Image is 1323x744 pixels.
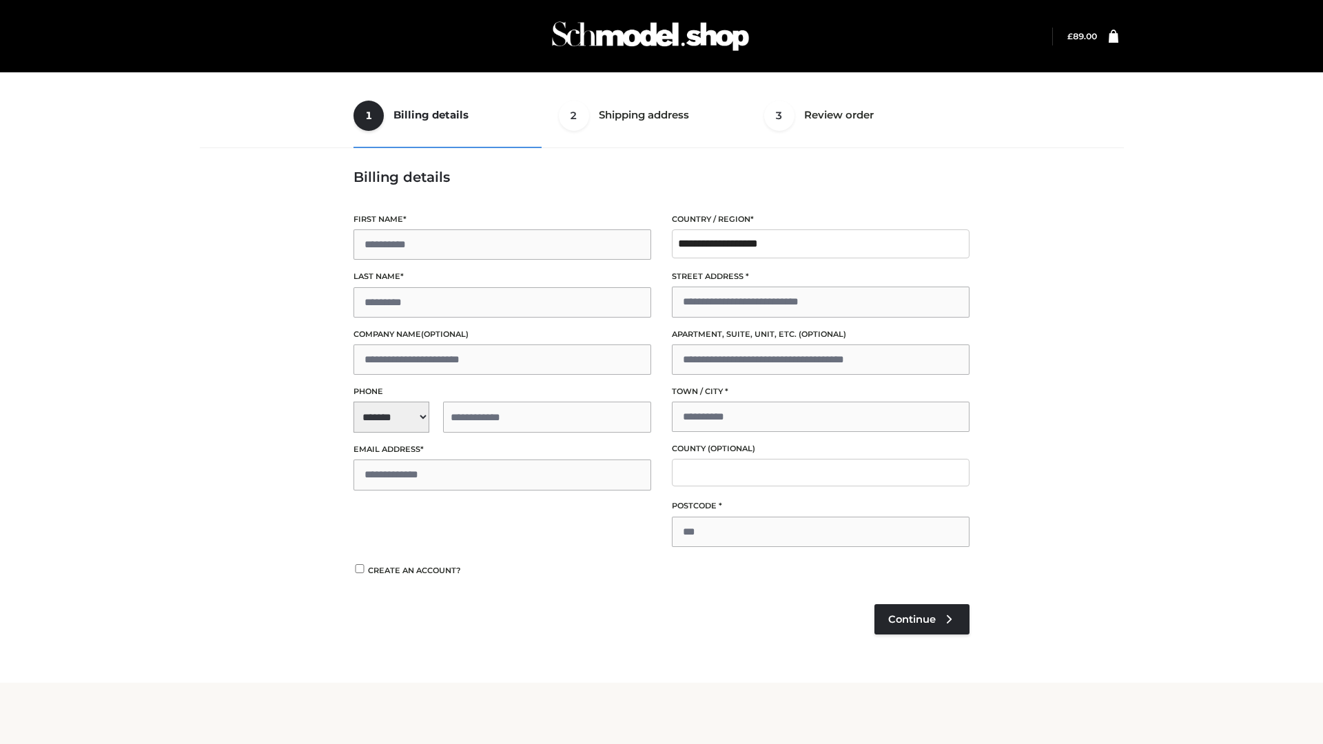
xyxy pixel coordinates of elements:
[1067,31,1097,41] bdi: 89.00
[708,444,755,453] span: (optional)
[672,499,970,513] label: Postcode
[672,270,970,283] label: Street address
[672,442,970,455] label: County
[421,329,469,339] span: (optional)
[547,9,754,63] img: Schmodel Admin 964
[1067,31,1097,41] a: £89.00
[672,385,970,398] label: Town / City
[353,270,651,283] label: Last name
[672,328,970,341] label: Apartment, suite, unit, etc.
[799,329,846,339] span: (optional)
[1067,31,1073,41] span: £
[368,566,461,575] span: Create an account?
[672,213,970,226] label: Country / Region
[874,604,970,634] a: Continue
[353,564,366,573] input: Create an account?
[353,213,651,226] label: First name
[353,385,651,398] label: Phone
[353,328,651,341] label: Company name
[353,169,970,185] h3: Billing details
[888,613,936,626] span: Continue
[353,443,651,456] label: Email address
